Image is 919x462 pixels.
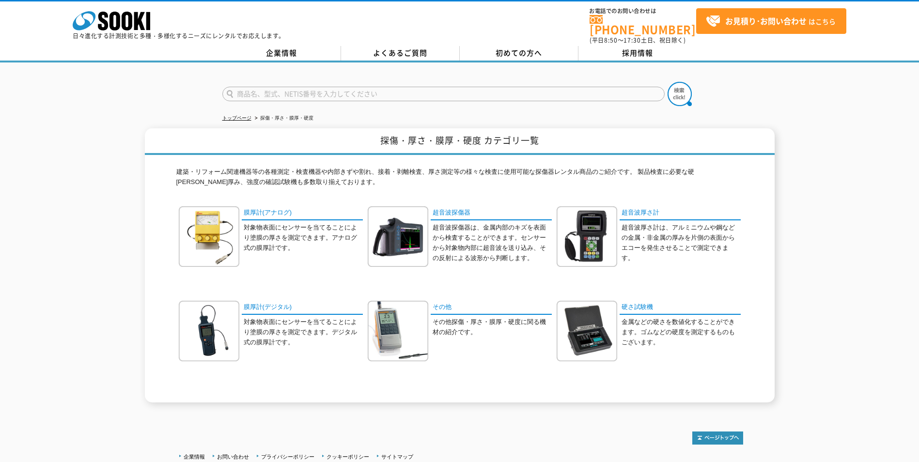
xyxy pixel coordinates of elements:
a: クッキーポリシー [327,454,369,460]
a: [PHONE_NUMBER] [590,15,696,35]
img: トップページへ [692,431,743,445]
a: 企業情報 [222,46,341,61]
a: よくあるご質問 [341,46,460,61]
h1: 探傷・厚さ・膜厚・硬度 カテゴリ一覧 [145,128,775,155]
p: 超音波探傷器は、金属内部のキズを表面から検査することができます。センサーから対象物内部に超音波を送り込み、その反射による波形から判断します。 [433,223,552,263]
img: 超音波厚さ計 [557,206,617,267]
a: 膜厚計(アナログ) [242,206,363,220]
a: お問い合わせ [217,454,249,460]
span: はこちら [706,14,836,29]
a: 超音波探傷器 [431,206,552,220]
li: 探傷・厚さ・膜厚・硬度 [253,113,313,123]
a: 膜厚計(デジタル) [242,301,363,315]
a: 採用情報 [578,46,697,61]
a: その他 [431,301,552,315]
img: 超音波探傷器 [368,206,428,267]
img: 硬さ試験機 [557,301,617,361]
strong: お見積り･お問い合わせ [725,15,807,27]
a: お見積り･お問い合わせはこちら [696,8,846,34]
a: 硬さ試験機 [620,301,741,315]
span: 17:30 [623,36,641,45]
a: 企業情報 [184,454,205,460]
a: 超音波厚さ計 [620,206,741,220]
p: 建築・リフォーム関連機器等の各種測定・検査機器や内部きずや割れ、接着・剥離検査、厚さ測定等の様々な検査に使用可能な探傷器レンタル商品のご紹介です。 製品検査に必要な硬[PERSON_NAME]厚... [176,167,743,192]
input: 商品名、型式、NETIS番号を入力してください [222,87,665,101]
p: 対象物表面にセンサーを当てることにより塗膜の厚さを測定できます。アナログ式の膜厚計です。 [244,223,363,253]
img: 膜厚計(デジタル) [179,301,239,361]
a: サイトマップ [381,454,413,460]
p: 超音波厚さ計は、アルミニウムや鋼などの金属・非金属の厚みを片側の表面からエコーを発生させることで測定できます。 [622,223,741,263]
img: btn_search.png [668,82,692,106]
p: 日々進化する計測技術と多種・多様化するニーズにレンタルでお応えします。 [73,33,285,39]
p: その他探傷・厚さ・膜厚・硬度に関る機材の紹介です。 [433,317,552,338]
span: 8:50 [604,36,618,45]
p: 金属などの硬さを数値化することができます。ゴムなどの硬度を測定するものもございます。 [622,317,741,347]
a: トップページ [222,115,251,121]
img: 膜厚計(アナログ) [179,206,239,267]
span: (平日 ～ 土日、祝日除く) [590,36,685,45]
span: お電話でのお問い合わせは [590,8,696,14]
span: 初めての方へ [496,47,542,58]
a: 初めての方へ [460,46,578,61]
a: プライバシーポリシー [261,454,314,460]
img: その他 [368,301,428,361]
p: 対象物表面にセンサーを当てることにより塗膜の厚さを測定できます。デジタル式の膜厚計です。 [244,317,363,347]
